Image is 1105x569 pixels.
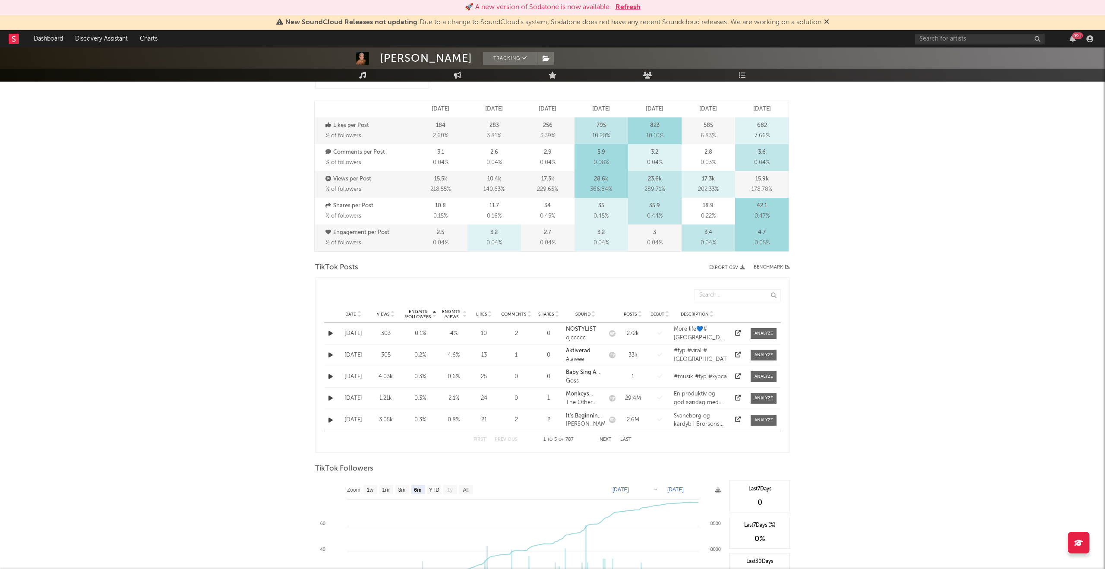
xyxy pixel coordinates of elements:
div: 21 [471,416,497,424]
p: 3 [653,228,656,238]
div: [PERSON_NAME] [566,420,605,429]
div: The Other Studio & [PERSON_NAME] [566,398,605,407]
span: Date [345,312,356,317]
span: 0.04 % [433,238,448,248]
text: 1y [447,487,453,493]
p: [DATE] [753,104,771,114]
span: 0.16 % [487,211,502,221]
div: 0.3 % [404,373,436,381]
a: Benchmark [754,262,790,273]
span: 202.33 % [698,184,719,195]
p: 3.1 [437,147,444,158]
p: 34 [544,201,551,211]
p: [DATE] [432,104,449,114]
span: 0.04 % [647,238,663,248]
p: 2.5 [437,228,444,238]
p: Shares per Post [325,201,412,211]
div: 0 [536,329,562,338]
div: 3.05k [372,416,400,424]
span: % of followers [325,240,361,246]
text: 40 [320,547,325,552]
p: 3.6 [758,147,766,158]
span: 0.47 % [755,211,770,221]
a: Baby Sing A Song For MeGoss [566,368,605,385]
div: 0.6 % [441,373,467,381]
p: 5.9 [597,147,605,158]
span: Posts [624,312,637,317]
div: [DATE] [339,373,367,381]
text: 1w [367,487,374,493]
div: 0 % [734,534,785,544]
input: Search for artists [915,34,1045,44]
p: 2.7 [544,228,551,238]
span: Dismiss [824,19,829,26]
span: 7.66 % [755,131,770,141]
div: 25 [471,373,497,381]
p: 2.8 [704,147,712,158]
div: 303 [372,329,400,338]
div: #musik #fyp #xybca [674,373,727,381]
span: : Due to a change to SoundCloud's system, Sodatone does not have any recent Soundcloud releases. ... [285,19,821,26]
button: First [474,437,486,442]
p: 10.4k [487,174,501,184]
span: 0.45 % [540,211,555,221]
p: 23.6k [648,174,662,184]
div: 2.6M [620,416,646,424]
div: 0.3 % [404,394,436,403]
span: New SoundCloud Releases not updating [285,19,417,26]
div: [PERSON_NAME] [380,52,472,65]
div: 1 [620,373,646,381]
p: Views per Post [325,174,412,184]
span: 0.04 % [754,158,770,168]
div: Goss [566,377,605,386]
strong: Aktiverad [566,348,590,354]
p: [DATE] [699,104,717,114]
div: Engmts / Followers [404,309,431,319]
button: Export CSV [709,265,745,270]
text: 60 [320,521,325,526]
div: 2 [501,329,531,338]
strong: Monkeys Spinning Monkeys [566,391,593,414]
div: 0 [536,373,562,381]
span: 0.44 % [647,211,663,221]
div: 0.2 % [404,351,436,360]
p: [DATE] [485,104,503,114]
div: 1 [501,351,531,360]
div: 0 [501,373,531,381]
span: TikTok Followers [315,464,373,474]
div: 0.1 % [404,329,436,338]
p: 42.1 [757,201,767,211]
span: 0.22 % [701,211,716,221]
p: 2.9 [544,147,552,158]
span: Shares [538,312,554,317]
div: En produktiv og god søndag med min gode ven Anas✌🏽⌛️ #dk #foryou #søndagsvlog #hejsa [674,390,727,407]
a: Dashboard [28,30,69,47]
button: Next [600,437,612,442]
p: 4.7 [758,228,766,238]
a: AktiveradAlawee [566,347,605,364]
a: Monkeys Spinning MonkeysThe Other Studio & [PERSON_NAME] [566,390,605,407]
div: 0 [501,394,531,403]
p: 795 [597,120,606,131]
span: 366.84 % [590,184,612,195]
text: 8500 [710,521,721,526]
div: 1.21k [372,394,400,403]
div: 1 5 787 [535,435,582,445]
p: 283 [489,120,499,131]
strong: NOSTYLIST [566,326,596,332]
text: All [463,487,468,493]
div: 29.4M [620,394,646,403]
div: 305 [372,351,400,360]
span: 0.04 % [701,238,716,248]
div: More life💙#[GEOGRAPHIC_DATA] #fyp @willsonjoseph #madsnørgaard [674,325,727,342]
span: 0.45 % [594,211,609,221]
span: of [559,438,564,442]
span: 0.04 % [486,158,502,168]
text: [DATE] [612,487,629,493]
span: 0.04 % [486,238,502,248]
p: [DATE] [592,104,610,114]
div: 2.1 % [441,394,467,403]
div: 10 [471,329,497,338]
text: 8000 [710,547,721,552]
span: 0.04 % [433,158,448,168]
